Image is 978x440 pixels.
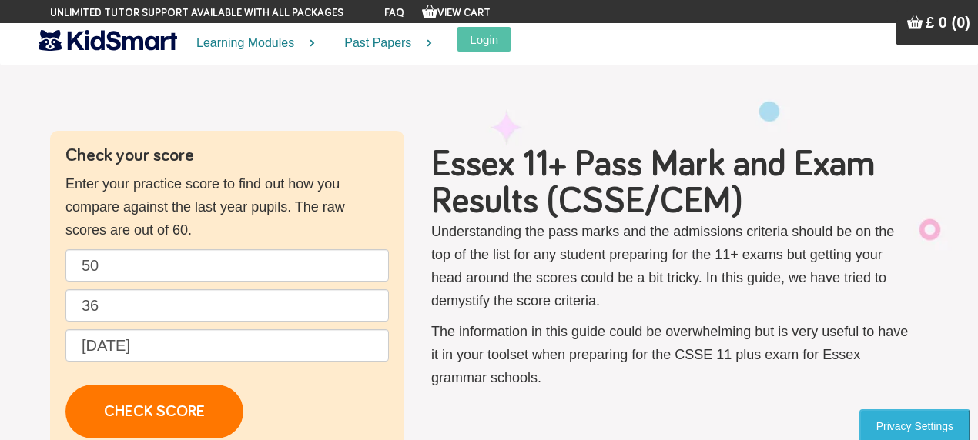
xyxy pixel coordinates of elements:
[926,14,970,31] span: £ 0 (0)
[65,385,243,438] a: CHECK SCORE
[422,4,437,19] img: Your items in the shopping basket
[65,329,389,362] input: Date of birth (d/m/y) e.g. 27/12/2007
[177,23,325,64] a: Learning Modules
[431,220,913,312] p: Understanding the pass marks and the admissions criteria should be on the top of the list for any...
[65,146,389,165] h4: Check your score
[50,5,343,21] span: Unlimited tutor support available with all packages
[422,8,491,18] a: View Cart
[39,27,177,54] img: KidSmart logo
[384,8,404,18] a: FAQ
[65,172,389,242] p: Enter your practice score to find out how you compare against the last year pupils. The raw score...
[325,23,442,64] a: Past Papers
[457,27,511,52] button: Login
[431,146,913,220] h1: Essex 11+ Pass Mark and Exam Results (CSSE/CEM)
[65,289,389,322] input: Maths raw score
[65,249,389,282] input: English raw score
[907,15,923,30] img: Your items in the shopping basket
[431,320,913,389] p: The information in this guide could be overwhelming but is very useful to have it in your toolset...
